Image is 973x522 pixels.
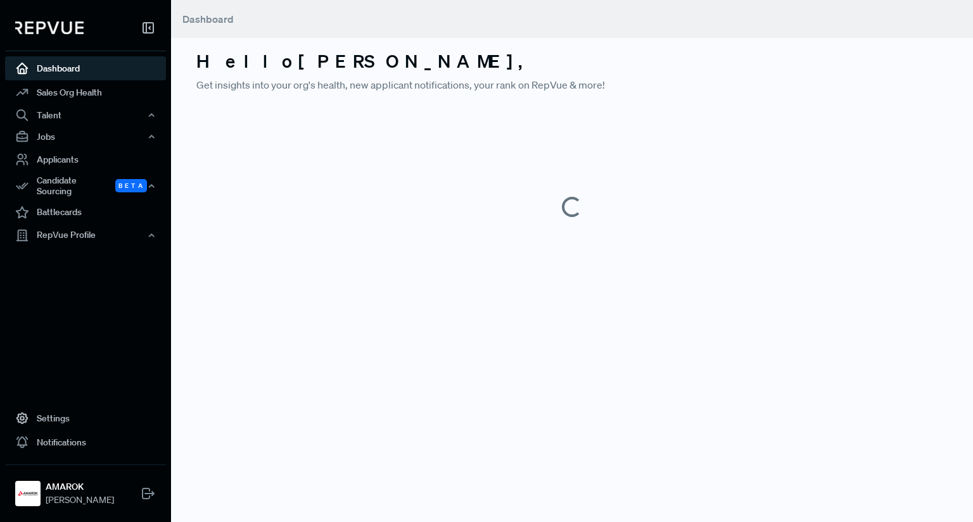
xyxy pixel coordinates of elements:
p: Get insights into your org's health, new applicant notifications, your rank on RepVue & more! [196,77,948,92]
h3: Hello [PERSON_NAME] , [196,51,948,72]
a: Sales Org Health [5,80,166,104]
span: [PERSON_NAME] [46,494,114,507]
span: Dashboard [182,13,234,25]
div: Candidate Sourcing [5,171,166,201]
button: Candidate Sourcing Beta [5,171,166,201]
button: Talent [5,104,166,126]
button: Jobs [5,126,166,147]
img: RepVue [15,22,84,34]
a: Battlecards [5,201,166,225]
button: RepVue Profile [5,225,166,246]
a: AMAROKAMAROK[PERSON_NAME] [5,464,166,512]
strong: AMAROK [46,480,114,494]
a: Notifications [5,430,166,454]
a: Settings [5,406,166,430]
a: Applicants [5,147,166,171]
img: AMAROK [18,483,38,504]
span: Beta [115,179,147,192]
a: Dashboard [5,56,166,80]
